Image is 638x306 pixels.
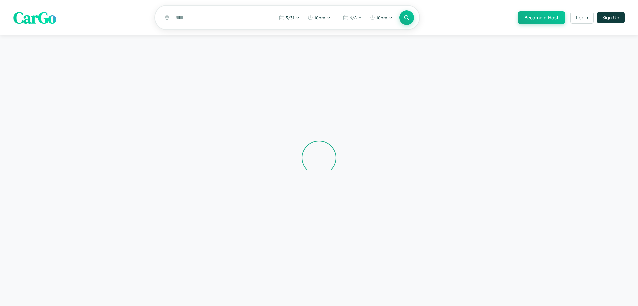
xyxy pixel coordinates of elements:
[13,7,56,29] span: CarGo
[276,12,303,23] button: 5/31
[376,15,387,20] span: 10am
[350,15,357,20] span: 6 / 8
[340,12,365,23] button: 6/8
[286,15,294,20] span: 5 / 31
[314,15,325,20] span: 10am
[367,12,396,23] button: 10am
[518,11,565,24] button: Become a Host
[304,12,334,23] button: 10am
[570,12,594,24] button: Login
[597,12,625,23] button: Sign Up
